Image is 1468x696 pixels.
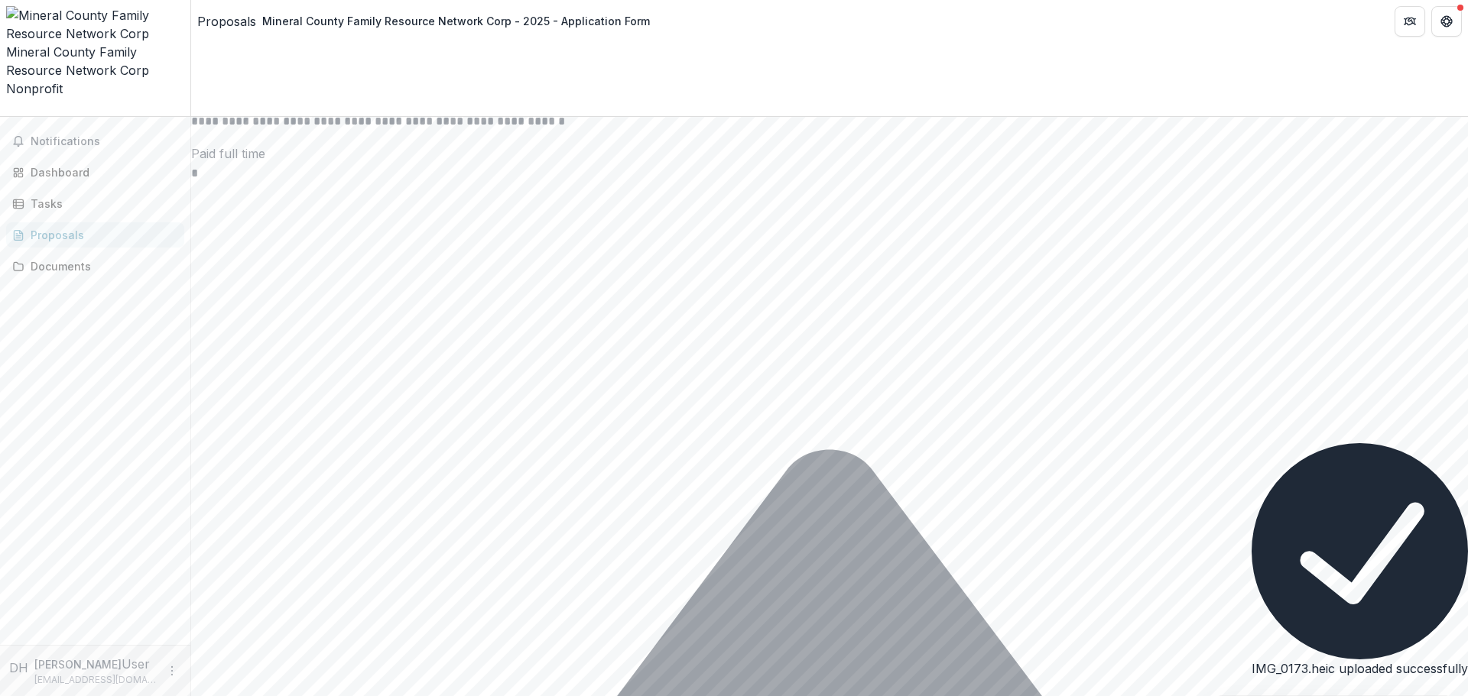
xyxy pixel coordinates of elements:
a: Documents [6,254,184,279]
img: Mineral County Family Resource Network Corp [6,6,184,43]
p: [PERSON_NAME] [34,656,122,672]
div: Dashboard [31,164,172,180]
p: User [122,655,150,673]
div: Documents [31,258,172,274]
div: Mineral County Family Resource Network Corp [6,43,184,79]
p: [EMAIL_ADDRESS][DOMAIN_NAME] [34,673,157,687]
button: More [163,662,181,680]
a: Dashboard [6,160,184,185]
div: Mineral County Family Resource Network Corp - 2025 - Application Form [262,13,650,29]
p: Paid full time [191,144,1468,163]
div: Tasks [31,196,172,212]
a: Tasks [6,191,184,216]
span: Nonprofit [6,81,63,96]
span: Notifications [31,135,178,148]
div: Dayla Harvey [9,659,28,677]
button: Notifications [6,129,184,154]
a: Proposals [6,222,184,248]
div: Proposals [31,227,172,243]
a: Proposals [197,12,256,31]
button: Get Help [1431,6,1462,37]
nav: breadcrumb [197,10,656,32]
button: Partners [1395,6,1425,37]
